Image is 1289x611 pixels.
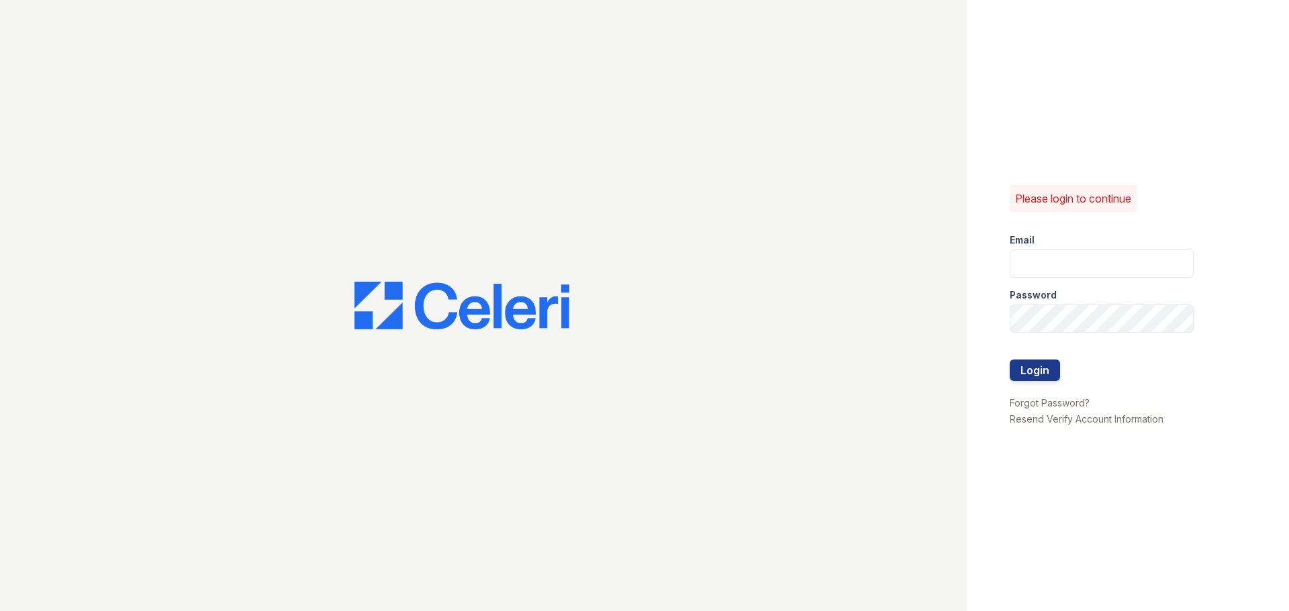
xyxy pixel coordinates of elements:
a: Resend Verify Account Information [1010,413,1163,425]
a: Forgot Password? [1010,397,1090,408]
label: Email [1010,233,1035,247]
label: Password [1010,288,1057,302]
img: CE_Logo_Blue-a8612792a0a2168367f1c8372b55b34899dd931a85d93a1a3d3e32e68fde9ad4.png [354,282,569,330]
p: Please login to continue [1015,190,1131,207]
button: Login [1010,359,1060,381]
